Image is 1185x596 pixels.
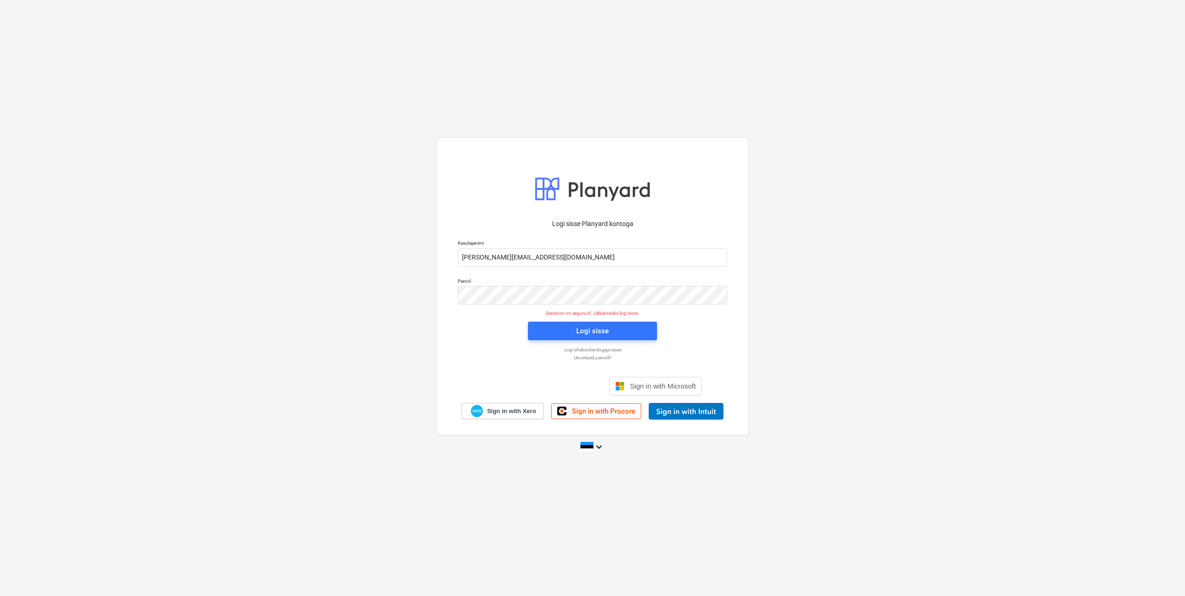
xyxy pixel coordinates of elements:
[458,248,727,267] input: Kasutajanimi
[453,355,732,361] a: Unustasid parooli?
[487,407,536,415] span: Sign in with Xero
[458,219,727,229] p: Logi sisse Planyard kontoga
[528,322,657,340] button: Logi sisse
[471,405,483,417] img: Xero logo
[576,325,609,337] div: Logi sisse
[458,278,727,286] p: Parool
[593,441,605,453] i: keyboard_arrow_down
[452,310,733,316] p: Sessioon on aegunud. Jätkamiseks logi sisse.
[462,403,544,419] a: Sign in with Xero
[615,382,625,391] img: Microsoft logo
[630,382,696,390] span: Sign in with Microsoft
[453,347,732,353] a: Logi ühekordse lingiga sisse
[551,403,641,419] a: Sign in with Procore
[572,407,635,415] span: Sign in with Procore
[458,240,727,248] p: Kasutajanimi
[479,376,606,396] iframe: Sisselogimine Google'i nupu abil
